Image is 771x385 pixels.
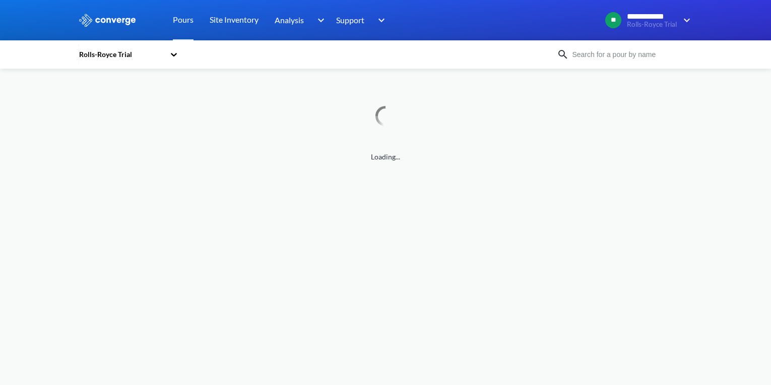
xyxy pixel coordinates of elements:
[78,151,693,162] span: Loading...
[275,14,304,26] span: Analysis
[627,21,677,28] span: Rolls-Royce Trial
[677,14,693,26] img: downArrow.svg
[569,49,691,60] input: Search for a pour by name
[78,14,137,27] img: logo_ewhite.svg
[557,48,569,61] img: icon-search.svg
[311,14,327,26] img: downArrow.svg
[336,14,364,26] span: Support
[78,49,165,60] div: Rolls-Royce Trial
[371,14,388,26] img: downArrow.svg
